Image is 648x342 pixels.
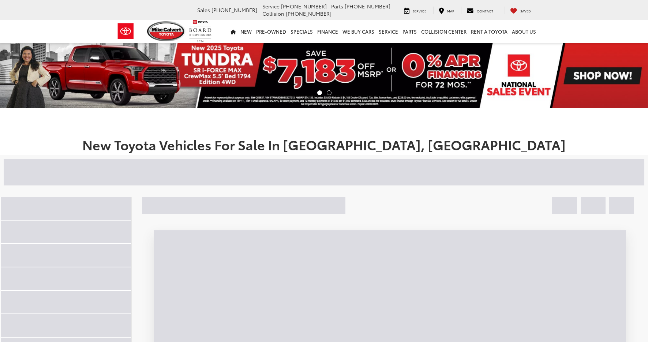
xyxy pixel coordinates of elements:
span: Collision [262,10,284,17]
a: Service [398,7,432,14]
span: Saved [520,8,531,13]
a: Home [228,20,238,43]
a: Contact [461,7,499,14]
span: Parts [331,3,343,10]
span: Map [447,8,454,13]
img: Toyota [112,19,139,43]
a: New [238,20,254,43]
img: Mike Calvert Toyota [147,21,186,41]
a: Collision Center [419,20,469,43]
span: Service [413,8,426,13]
span: Service [262,3,280,10]
span: Contact [477,8,493,13]
a: WE BUY CARS [340,20,377,43]
span: [PHONE_NUMBER] [211,6,257,14]
a: About Us [510,20,538,43]
span: Sales [197,6,210,14]
a: Rent a Toyota [469,20,510,43]
a: Specials [288,20,315,43]
span: [PHONE_NUMBER] [286,10,332,17]
a: Finance [315,20,340,43]
a: Pre-Owned [254,20,288,43]
a: Service [377,20,400,43]
a: My Saved Vehicles [505,7,536,14]
a: Parts [400,20,419,43]
a: Map [433,7,460,14]
span: [PHONE_NUMBER] [345,3,390,10]
span: [PHONE_NUMBER] [281,3,327,10]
